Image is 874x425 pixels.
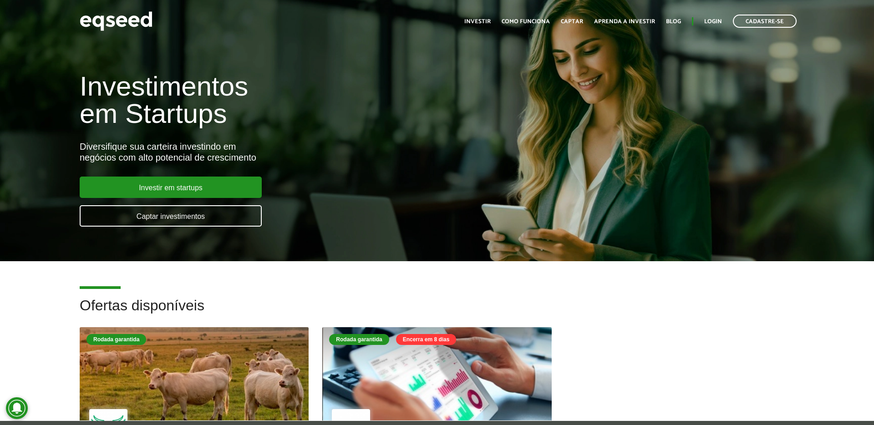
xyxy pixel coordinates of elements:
[733,15,797,28] a: Cadastre-se
[80,205,262,227] a: Captar investimentos
[396,334,457,345] div: Encerra em 8 dias
[80,73,503,127] h1: Investimentos em Startups
[464,19,491,25] a: Investir
[80,9,152,33] img: EqSeed
[86,334,146,345] div: Rodada garantida
[502,19,550,25] a: Como funciona
[666,19,681,25] a: Blog
[329,334,389,345] div: Rodada garantida
[80,298,794,327] h2: Ofertas disponíveis
[80,141,503,163] div: Diversifique sua carteira investindo em negócios com alto potencial de crescimento
[594,19,655,25] a: Aprenda a investir
[80,177,262,198] a: Investir em startups
[704,19,722,25] a: Login
[561,19,583,25] a: Captar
